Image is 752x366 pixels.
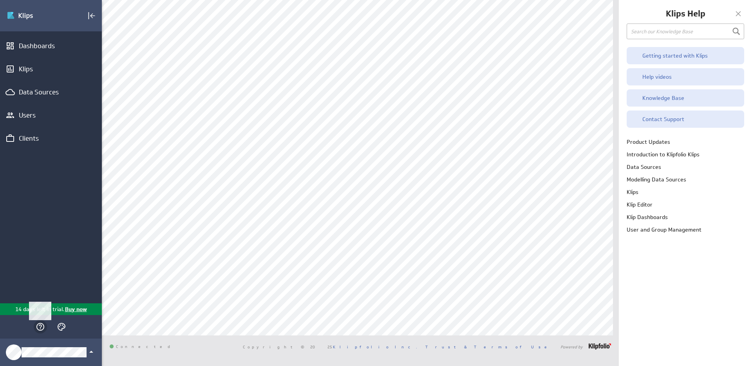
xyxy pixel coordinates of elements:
p: 14 days left in trial. [15,305,64,313]
div: Themes [55,320,68,333]
div: Klips [619,186,752,198]
div: Data Sources [19,88,83,96]
span: Connected: ID: dpnc-24 Online: true [110,344,175,349]
a: Klipfolio Inc. [333,344,417,350]
div: Collapse [85,9,98,22]
div: Dashboards [19,42,83,50]
div: Klips [19,65,83,73]
div: Klip Editor [619,198,752,211]
div: Go to Dashboards [7,9,61,22]
div: Introduction to Klipfolio Klips [619,148,752,161]
div: Modelling Data Sources [619,173,752,186]
span: Copyright © 2025 [243,345,417,349]
p: Buy now [64,305,87,313]
a: Help videos [627,68,744,85]
img: Klipfolio klips logo [7,9,61,22]
div: Klip Dashboards [619,211,752,223]
a: Trust & Terms of Use [425,344,552,350]
a: Knowledge Base [627,89,744,107]
div: User and Group Management [619,223,752,236]
div: Product Updates [619,136,752,148]
h1: Klips Help [636,8,734,20]
a: Contact Support [627,111,744,128]
div: Users [19,111,83,120]
img: logo-footer.png [589,343,611,350]
div: Data Sources [619,161,752,173]
div: Clients [19,134,83,143]
svg: Themes [57,322,66,332]
span: Powered by [560,345,583,349]
input: Search our Knowledge Base [627,24,744,39]
a: Getting started with Klips [627,47,744,64]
